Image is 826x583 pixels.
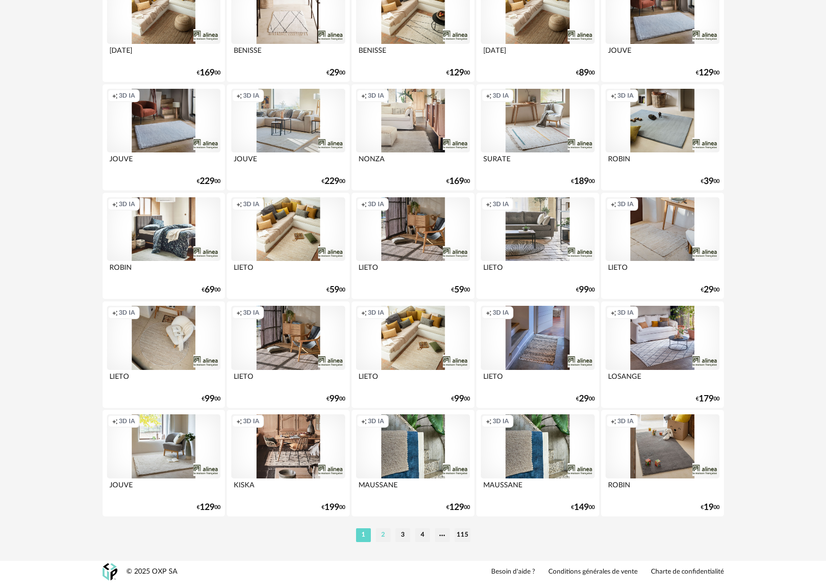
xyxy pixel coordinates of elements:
[481,44,594,64] div: [DATE]
[617,417,634,425] span: 3D IA
[103,84,225,191] a: Creation icon 3D IA JOUVE €22900
[579,287,589,293] span: 99
[481,261,594,281] div: LIETO
[119,417,135,425] span: 3D IA
[243,309,259,317] span: 3D IA
[322,504,345,511] div: € 00
[696,396,719,402] div: € 00
[368,309,384,317] span: 3D IA
[352,193,474,299] a: Creation icon 3D IA LIETO €5900
[574,504,589,511] span: 149
[493,309,509,317] span: 3D IA
[455,528,470,542] li: 115
[107,261,220,281] div: ROBIN
[493,92,509,100] span: 3D IA
[576,70,595,76] div: € 00
[200,178,215,185] span: 229
[446,70,470,76] div: € 00
[491,568,535,577] a: Besoin d'aide ?
[576,396,595,402] div: € 00
[486,309,492,317] span: Creation icon
[352,84,474,191] a: Creation icon 3D IA NONZA €16900
[481,478,594,498] div: MAUSSANE
[112,200,118,208] span: Creation icon
[103,301,225,408] a: Creation icon 3D IA LIETO €9900
[415,528,430,542] li: 4
[476,301,599,408] a: Creation icon 3D IA LIETO €2900
[476,410,599,516] a: Creation icon 3D IA MAUSSANE €14900
[231,478,345,498] div: KISKA
[202,287,220,293] div: € 00
[476,84,599,191] a: Creation icon 3D IA SURATE €18900
[236,417,242,425] span: Creation icon
[205,287,215,293] span: 69
[571,504,595,511] div: € 00
[361,417,367,425] span: Creation icon
[395,528,410,542] li: 3
[704,287,714,293] span: 29
[704,178,714,185] span: 39
[119,200,135,208] span: 3D IA
[200,504,215,511] span: 129
[236,92,242,100] span: Creation icon
[481,370,594,390] div: LIETO
[107,478,220,498] div: JOUVE
[696,70,719,76] div: € 00
[651,568,724,577] a: Charte de confidentialité
[324,504,339,511] span: 199
[356,370,469,390] div: LIETO
[103,563,117,581] img: OXP
[601,410,723,516] a: Creation icon 3D IA ROBIN €1900
[454,396,464,402] span: 99
[579,70,589,76] span: 89
[617,92,634,100] span: 3D IA
[454,287,464,293] span: 59
[361,200,367,208] span: Creation icon
[548,568,638,577] a: Conditions générales de vente
[449,504,464,511] span: 129
[119,309,135,317] span: 3D IA
[701,178,719,185] div: € 00
[326,396,345,402] div: € 00
[493,200,509,208] span: 3D IA
[352,410,474,516] a: Creation icon 3D IA MAUSSANE €12900
[200,70,215,76] span: 169
[107,44,220,64] div: [DATE]
[606,261,719,281] div: LIETO
[574,178,589,185] span: 189
[449,70,464,76] span: 129
[699,70,714,76] span: 129
[243,200,259,208] span: 3D IA
[368,92,384,100] span: 3D IA
[356,261,469,281] div: LIETO
[107,152,220,172] div: JOUVE
[236,200,242,208] span: Creation icon
[486,417,492,425] span: Creation icon
[326,70,345,76] div: € 00
[197,504,220,511] div: € 00
[326,287,345,293] div: € 00
[701,504,719,511] div: € 00
[601,301,723,408] a: Creation icon 3D IA LOSANGE €17900
[601,193,723,299] a: Creation icon 3D IA LIETO €2900
[368,417,384,425] span: 3D IA
[699,396,714,402] span: 179
[231,152,345,172] div: JOUVE
[606,44,719,64] div: JOUVE
[493,417,509,425] span: 3D IA
[202,396,220,402] div: € 00
[601,84,723,191] a: Creation icon 3D IA ROBIN €3900
[611,417,616,425] span: Creation icon
[227,301,349,408] a: Creation icon 3D IA LIETO €9900
[611,200,616,208] span: Creation icon
[486,92,492,100] span: Creation icon
[205,396,215,402] span: 99
[322,178,345,185] div: € 00
[449,178,464,185] span: 169
[571,178,595,185] div: € 00
[486,200,492,208] span: Creation icon
[107,370,220,390] div: LIETO
[329,287,339,293] span: 59
[112,417,118,425] span: Creation icon
[476,193,599,299] a: Creation icon 3D IA LIETO €9900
